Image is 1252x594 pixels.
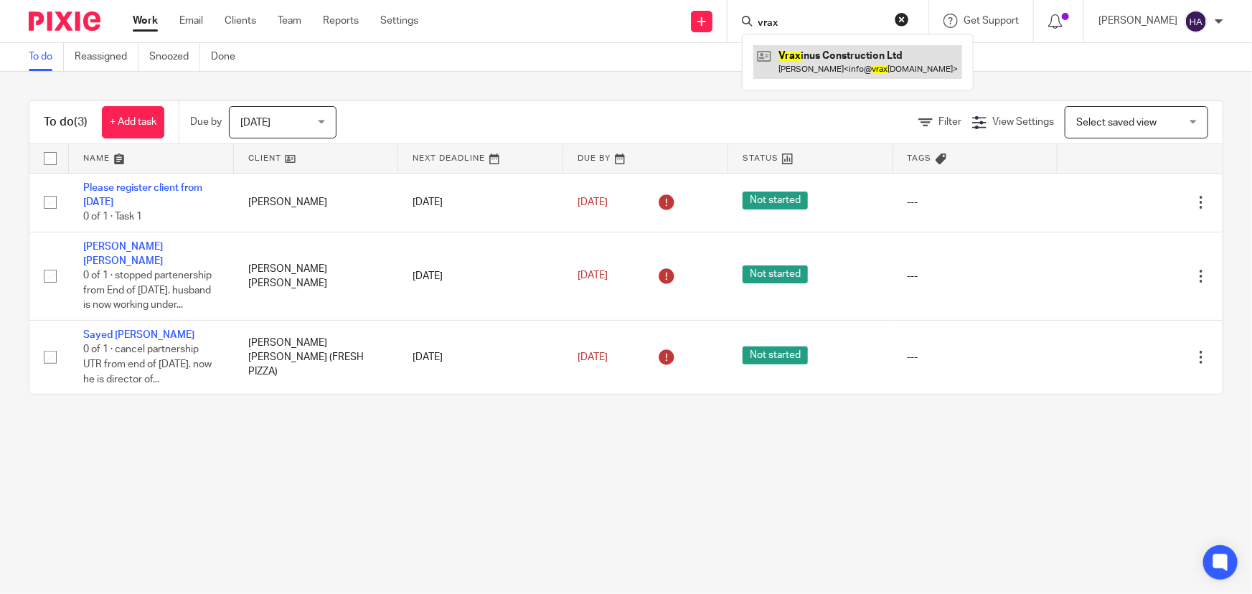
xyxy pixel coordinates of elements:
span: Not started [743,192,808,209]
span: Tags [908,154,932,162]
span: 0 of 1 · stopped partenership from End of [DATE]. husband is now working under... [83,271,212,311]
td: [PERSON_NAME] [PERSON_NAME] (FRESH PIZZA) [234,321,399,395]
a: Email [179,14,203,28]
a: Done [211,43,246,71]
td: [PERSON_NAME] [PERSON_NAME] [234,232,399,320]
a: Clients [225,14,256,28]
span: [DATE] [240,118,270,128]
div: --- [908,350,1044,364]
span: [DATE] [578,197,608,207]
span: 0 of 1 · cancel partnership UTR from end of [DATE]. now he is director of... [83,345,212,385]
p: [PERSON_NAME] [1098,14,1177,28]
a: Please register client from [DATE] [83,183,202,207]
span: View Settings [992,117,1054,127]
button: Clear [895,12,909,27]
a: Reassigned [75,43,138,71]
span: (3) [74,116,88,128]
a: Reports [323,14,359,28]
a: Sayed [PERSON_NAME] [83,330,194,340]
span: [DATE] [578,271,608,281]
h1: To do [44,115,88,130]
p: Due by [190,115,222,129]
td: [DATE] [398,232,563,320]
a: Team [278,14,301,28]
span: Not started [743,346,808,364]
a: Work [133,14,158,28]
img: svg%3E [1185,10,1208,33]
a: To do [29,43,64,71]
td: [DATE] [398,173,563,232]
span: Get Support [964,16,1019,26]
div: --- [908,195,1044,209]
div: --- [908,269,1044,283]
a: Settings [380,14,418,28]
a: [PERSON_NAME] [PERSON_NAME] [83,242,163,266]
span: 0 of 1 · Task 1 [83,212,142,222]
span: [DATE] [578,352,608,362]
span: Select saved view [1076,118,1157,128]
td: [PERSON_NAME] [234,173,399,232]
td: [DATE] [398,321,563,395]
a: Snoozed [149,43,200,71]
input: Search [756,17,885,30]
span: Filter [938,117,961,127]
a: + Add task [102,106,164,138]
img: Pixie [29,11,100,31]
span: Not started [743,265,808,283]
